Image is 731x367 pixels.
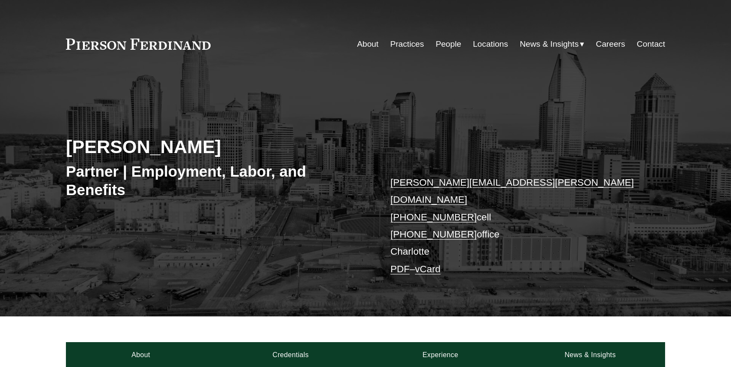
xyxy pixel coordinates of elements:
span: News & Insights [520,37,579,52]
h3: Partner | Employment, Labor, and Benefits [66,162,365,199]
a: Practices [390,36,424,52]
a: Careers [596,36,625,52]
a: vCard [415,264,441,274]
a: Locations [473,36,508,52]
p: cell office Charlotte – [390,174,640,278]
a: People [436,36,461,52]
h2: [PERSON_NAME] [66,135,365,158]
a: PDF [390,264,410,274]
a: [PHONE_NUMBER] [390,229,477,240]
a: Contact [637,36,665,52]
a: folder dropdown [520,36,584,52]
a: [PHONE_NUMBER] [390,212,477,223]
a: About [357,36,378,52]
a: [PERSON_NAME][EMAIL_ADDRESS][PERSON_NAME][DOMAIN_NAME] [390,177,634,205]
